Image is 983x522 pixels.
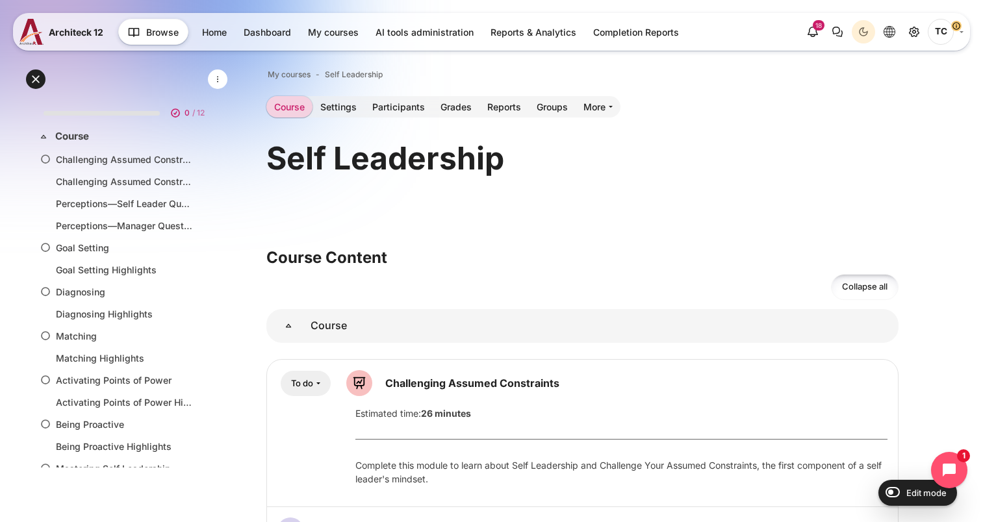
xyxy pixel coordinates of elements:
span: / 12 [192,107,205,119]
nav: Navigation bar [266,66,899,83]
a: Participants [364,96,433,118]
a: Activating Points of Power [56,373,192,387]
img: Lesson icon [346,370,372,396]
a: Site administration [902,20,926,43]
a: Course [266,96,313,118]
a: User menu [928,19,964,45]
div: Show notification window with 18 new notifications [801,20,824,43]
a: Being Proactive Highlights [56,440,192,453]
a: Collapse all [831,274,899,301]
strong: 26 minutes [421,408,471,419]
span: Collapse [37,130,50,143]
div: 18 [813,20,824,31]
a: Challenging Assumed Constraints [385,377,559,390]
a: Matching [56,329,192,343]
a: Activating Points of Power Highlights [56,395,192,409]
img: A12 [19,19,44,45]
button: To do [281,371,331,396]
span: Edit mode [906,488,947,498]
button: Languages [878,20,901,43]
span: Collapse all [842,280,887,293]
a: Groups [529,96,576,118]
a: Diagnosing Highlights [56,307,192,321]
a: Course [266,309,311,343]
a: A12 A12 Architeck 12 [19,19,109,45]
a: My courses [300,21,366,43]
button: There are 0 unread conversations [826,20,849,43]
a: Dashboard [236,21,299,43]
div: Completion requirements for Challenging Assumed Constraints [281,371,331,396]
a: More [576,96,620,118]
a: Mastering Self Leadership [56,462,192,475]
a: Matching Highlights [56,351,192,365]
a: Home [194,21,235,43]
div: Estimated time: [346,406,897,420]
a: Diagnosing [56,285,192,299]
a: Settings [313,96,364,118]
a: Challenging Assumed Constraints Highlights [56,175,192,188]
a: Self Leadership [325,69,383,81]
a: AI tools administration [368,21,481,43]
a: Challenging Assumed Constraints [56,153,192,166]
span: Thanatchaporn Chantapisit [928,19,954,45]
span: 0 [185,107,190,119]
a: Reports [479,96,529,118]
a: Perceptions—Self Leader Questionnaire [56,197,192,210]
h1: Self Leadership [266,138,504,179]
a: My courses [268,69,311,81]
span: Browse [146,25,179,39]
a: Reports & Analytics [483,21,584,43]
a: Being Proactive [56,417,192,431]
button: Browse [118,19,188,45]
a: Course [55,129,196,144]
a: Grades [433,96,479,118]
a: 0 / 12 [33,93,220,126]
a: Goal Setting [56,241,192,255]
span: Architeck 12 [49,25,103,39]
a: Completion Reports [585,21,687,43]
a: Goal Setting Highlights [56,263,192,277]
a: Perceptions—Manager Questionnaire (Deep Dive) [56,219,192,232]
div: Complete this module to learn about Self Leadership and Challenge Your Assumed Constraints, the f... [355,458,887,486]
div: Dark Mode [854,22,873,42]
button: Light Mode Dark Mode [852,20,875,43]
h3: Course Content [266,247,899,267]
